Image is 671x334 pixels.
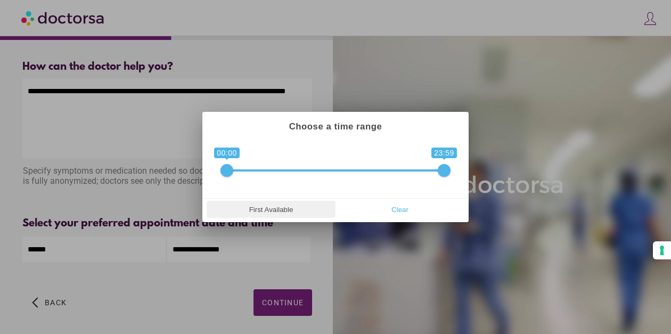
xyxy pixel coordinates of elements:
strong: Choose a time range [289,121,382,132]
span: Clear [339,201,461,217]
span: 00:00 [214,148,240,158]
button: Clear [335,201,464,218]
button: Your consent preferences for tracking technologies [653,241,671,259]
button: First Available [207,201,335,218]
span: 23:59 [431,148,457,158]
span: First Available [210,201,332,217]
